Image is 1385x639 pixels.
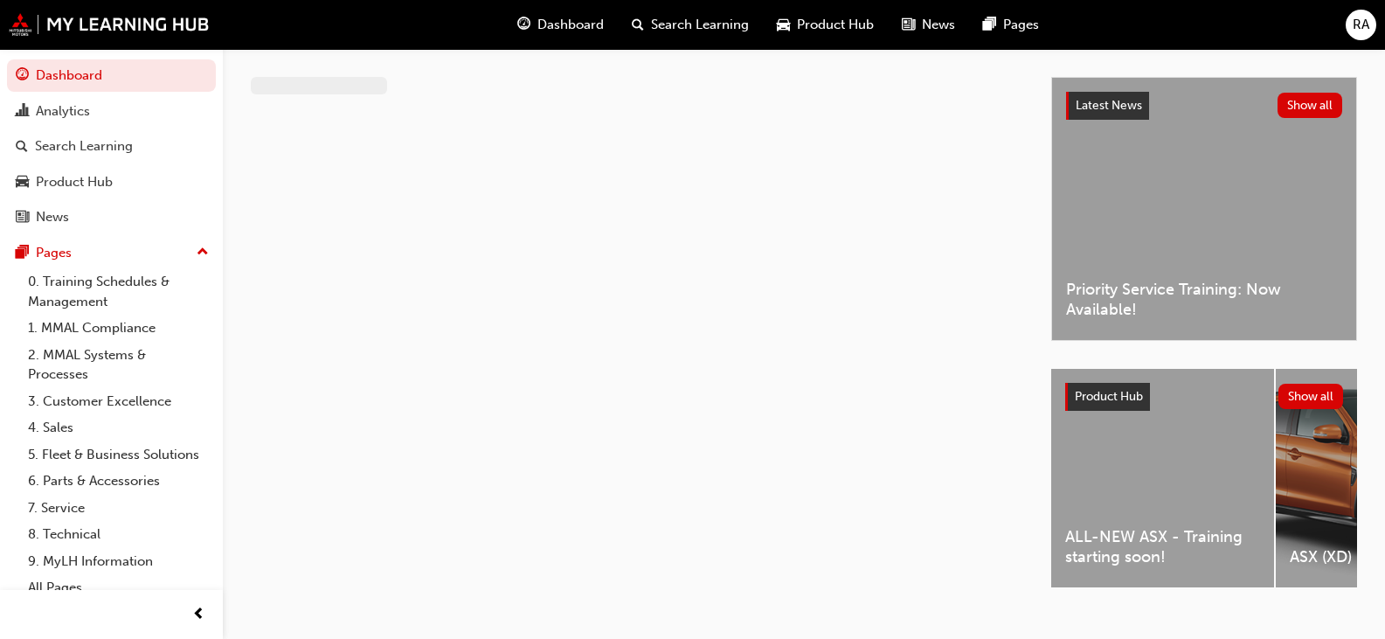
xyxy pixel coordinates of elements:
a: 2. MMAL Systems & Processes [21,342,216,388]
span: guage-icon [517,14,530,36]
a: Latest NewsShow all [1066,92,1342,120]
a: Product HubShow all [1065,383,1343,411]
a: 5. Fleet & Business Solutions [21,441,216,469]
span: Search Learning [651,15,749,35]
a: search-iconSearch Learning [618,7,763,43]
span: RA [1353,15,1369,35]
a: Analytics [7,95,216,128]
a: 1. MMAL Compliance [21,315,216,342]
span: car-icon [16,175,29,191]
span: pages-icon [16,246,29,261]
a: news-iconNews [888,7,969,43]
a: pages-iconPages [969,7,1053,43]
a: Latest NewsShow allPriority Service Training: Now Available! [1051,77,1357,341]
div: Product Hub [36,172,113,192]
div: Analytics [36,101,90,122]
button: DashboardAnalyticsSearch LearningProduct HubNews [7,56,216,237]
span: News [922,15,955,35]
div: Pages [36,243,72,263]
span: search-icon [632,14,644,36]
span: up-icon [197,241,209,264]
span: news-icon [16,210,29,226]
a: 6. Parts & Accessories [21,468,216,495]
a: 9. MyLH Information [21,548,216,575]
a: ALL-NEW ASX - Training starting soon! [1051,369,1274,587]
a: 3. Customer Excellence [21,388,216,415]
span: pages-icon [983,14,996,36]
span: Priority Service Training: Now Available! [1066,280,1342,319]
a: 0. Training Schedules & Management [21,268,216,315]
span: chart-icon [16,104,29,120]
span: ALL-NEW ASX - Training starting soon! [1065,527,1260,566]
a: Search Learning [7,130,216,163]
span: Pages [1003,15,1039,35]
span: prev-icon [192,604,205,626]
span: Dashboard [537,15,604,35]
div: News [36,207,69,227]
img: mmal [9,13,210,36]
div: Search Learning [35,136,133,156]
span: Latest News [1076,98,1142,113]
a: Dashboard [7,59,216,92]
a: 8. Technical [21,521,216,548]
button: Show all [1278,93,1343,118]
span: Product Hub [1075,389,1143,404]
span: search-icon [16,139,28,155]
button: Show all [1278,384,1344,409]
button: Pages [7,237,216,269]
span: Product Hub [797,15,874,35]
button: RA [1346,10,1376,40]
span: guage-icon [16,68,29,84]
a: 7. Service [21,495,216,522]
span: car-icon [777,14,790,36]
a: 4. Sales [21,414,216,441]
a: Product Hub [7,166,216,198]
span: news-icon [902,14,915,36]
a: All Pages [21,574,216,601]
a: car-iconProduct Hub [763,7,888,43]
a: News [7,201,216,233]
a: guage-iconDashboard [503,7,618,43]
